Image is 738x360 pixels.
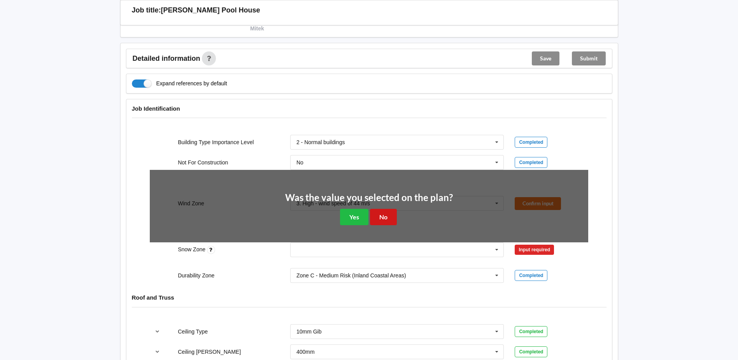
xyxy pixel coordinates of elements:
button: Yes [340,209,368,225]
label: Building Type Importance Level [178,139,254,145]
label: Snow Zone [178,246,207,252]
button: reference-toggle [150,345,165,359]
button: No [370,209,397,225]
div: No [296,160,303,165]
label: Expand references by default [132,79,227,88]
div: Completed [515,270,547,281]
div: 10mm Gib [296,329,322,334]
button: reference-toggle [150,325,165,339]
h4: Job Identification [132,105,607,112]
div: 400mm [296,349,315,355]
h2: Was the value you selected on the plan? [285,192,453,204]
label: Ceiling [PERSON_NAME] [178,349,241,355]
div: Input required [515,245,554,255]
div: Completed [515,157,547,168]
h3: [PERSON_NAME] Pool House [161,6,260,15]
div: Completed [515,326,547,337]
h4: Roof and Truss [132,294,607,301]
label: Not For Construction [178,159,228,166]
div: Zone C - Medium Risk (Inland Coastal Areas) [296,273,406,278]
div: Completed [515,346,547,357]
label: Ceiling Type [178,328,208,335]
span: Detailed information [133,55,200,62]
div: 2 - Normal buildings [296,139,345,145]
label: Durability Zone [178,272,214,279]
div: Completed [515,137,547,148]
h3: Job title: [132,6,161,15]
